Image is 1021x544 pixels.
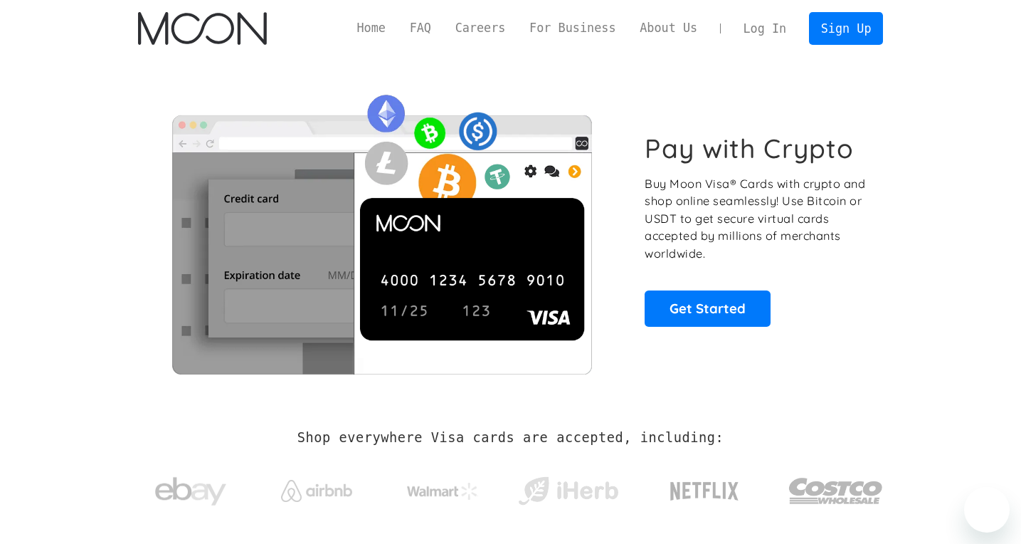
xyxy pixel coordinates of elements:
a: Walmart [389,469,495,507]
a: Careers [443,19,517,37]
img: Walmart [407,483,478,500]
a: ebay [138,455,244,521]
a: iHerb [515,459,621,517]
h2: Shop everywhere Visa cards are accepted, including: [297,430,724,446]
img: Moon Logo [138,12,267,45]
a: home [138,12,267,45]
img: Costco [788,464,884,518]
img: Airbnb [281,480,352,502]
iframe: Button to launch messaging window [964,487,1010,533]
a: Airbnb [263,466,369,509]
img: Moon Cards let you spend your crypto anywhere Visa is accepted. [138,85,625,374]
h1: Pay with Crypto [645,132,854,164]
a: Costco [788,450,884,525]
a: About Us [628,19,709,37]
a: Sign Up [809,12,883,44]
a: Get Started [645,291,771,326]
img: Netflix [669,474,740,509]
a: FAQ [398,19,443,37]
img: iHerb [515,473,621,510]
img: ebay [155,469,226,514]
a: Log In [731,13,798,44]
a: Home [345,19,398,37]
a: Netflix [641,459,768,516]
a: For Business [517,19,628,37]
p: Buy Moon Visa® Cards with crypto and shop online seamlessly! Use Bitcoin or USDT to get secure vi... [645,175,867,263]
